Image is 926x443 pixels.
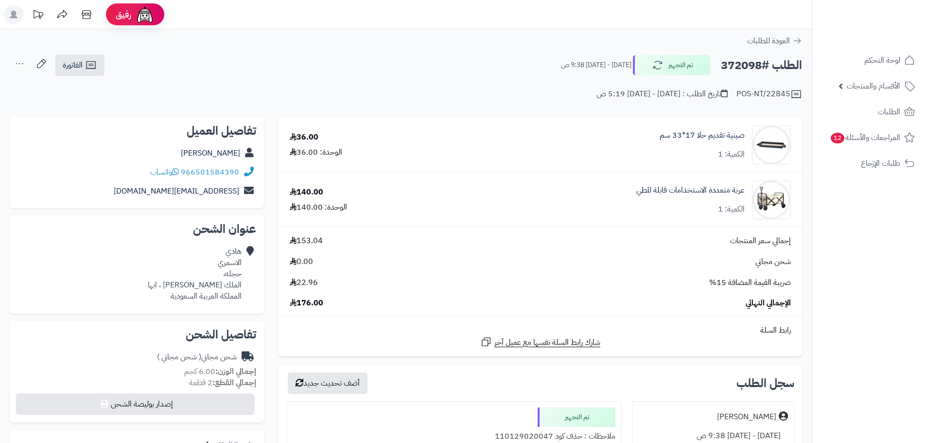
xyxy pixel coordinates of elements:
[818,100,920,124] a: الطلبات
[736,89,802,100] div: POS-NT/22845
[290,187,323,198] div: 140.00
[181,147,240,159] a: [PERSON_NAME]
[755,256,791,267] span: شحن مجاني
[290,132,318,143] div: 36.00
[831,133,844,143] span: 12
[215,366,256,377] strong: إجمالي الوزن:
[717,411,776,423] div: [PERSON_NAME]
[181,166,239,178] a: 966501584390
[150,166,179,178] a: واتساب
[157,351,201,363] span: ( شحن مجاني )
[878,105,900,119] span: الطلبات
[747,35,802,47] a: العودة للطلبات
[747,35,790,47] span: العودة للطلبات
[596,89,728,100] div: تاريخ الطلب : [DATE] - [DATE] 5:19 ص
[114,185,239,197] a: [EMAIL_ADDRESS][DOMAIN_NAME]
[17,329,256,340] h2: تفاصيل الشحن
[861,157,900,170] span: طلبات الإرجاع
[290,277,318,288] span: 22.96
[718,149,745,160] div: الكمية: 1
[157,352,237,363] div: شحن مجاني
[830,131,900,144] span: المراجعات والأسئلة
[290,147,342,158] div: الوحدة: 36.00
[538,408,615,427] div: تم التجهيز
[660,130,745,141] a: صينية تقديم حلا 17*33 سم
[290,298,323,309] span: 176.00
[752,125,790,164] img: 1730306429-110313010076-90x90.jpg
[494,337,600,348] span: شارك رابط السلة نفسها مع عميل آخر
[63,59,83,71] span: الفاتورة
[636,185,745,196] a: عربة متعددة الاستخدامات قابلة للطي
[736,377,794,389] h3: سجل الطلب
[17,125,256,137] h2: تفاصيل العميل
[847,79,900,93] span: الأقسام والمنتجات
[480,336,600,348] a: شارك رابط السلة نفسها مع عميل آخر
[752,180,790,219] img: 1740224384-110330010010-90x90.jpg
[709,277,791,288] span: ضريبة القيمة المضافة 15%
[288,372,367,394] button: أضف تحديث جديد
[17,223,256,235] h2: عنوان الشحن
[561,60,631,70] small: [DATE] - [DATE] 9:38 ص
[135,5,155,24] img: ai-face.png
[718,204,745,215] div: الكمية: 1
[212,377,256,389] strong: إجمالي القطع:
[184,366,256,377] small: 6.00 كجم
[26,5,50,27] a: تحديثات المنصة
[633,55,711,75] button: تم التجهيز
[730,235,791,247] span: إجمالي سعر المنتجات
[16,393,255,415] button: إصدار بوليصة الشحن
[290,256,313,267] span: 0.00
[148,246,242,301] div: هادي الاسمري حجله، الملك [PERSON_NAME] ، ابها المملكة العربية السعودية
[116,9,131,20] span: رفيق
[818,126,920,149] a: المراجعات والأسئلة12
[746,298,791,309] span: الإجمالي النهائي
[189,377,256,389] small: 2 قطعة
[290,202,347,213] div: الوحدة: 140.00
[55,54,105,76] a: الفاتورة
[864,53,900,67] span: لوحة التحكم
[818,49,920,72] a: لوحة التحكم
[290,235,323,247] span: 153.04
[818,152,920,175] a: طلبات الإرجاع
[721,55,802,75] h2: الطلب #372098
[282,325,798,336] div: رابط السلة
